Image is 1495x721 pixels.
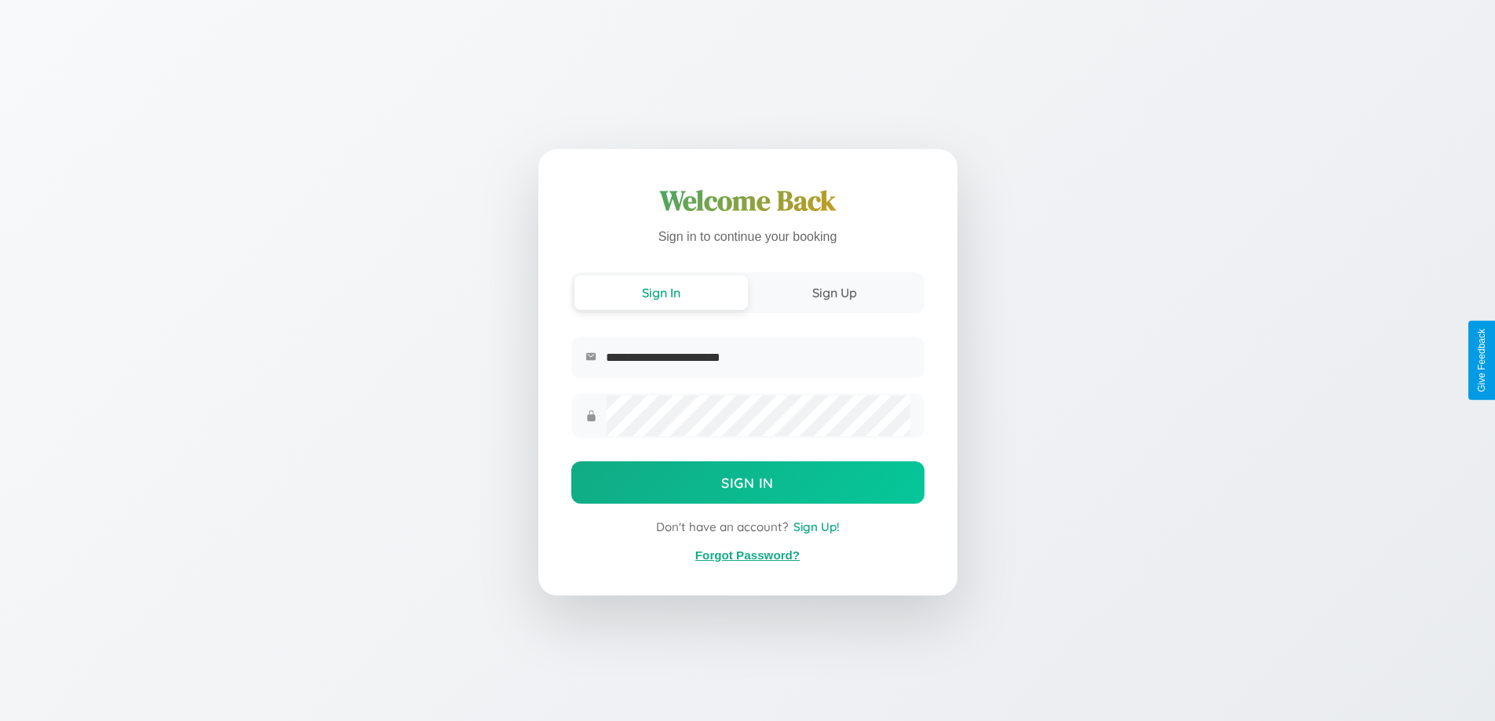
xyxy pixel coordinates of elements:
button: Sign In [571,461,924,504]
h1: Welcome Back [571,182,924,220]
button: Sign In [574,275,748,310]
span: Sign Up! [793,519,840,534]
div: Give Feedback [1476,329,1487,392]
button: Sign Up [748,275,921,310]
div: Don't have an account? [571,519,924,534]
a: Forgot Password? [695,548,800,562]
p: Sign in to continue your booking [571,226,924,249]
